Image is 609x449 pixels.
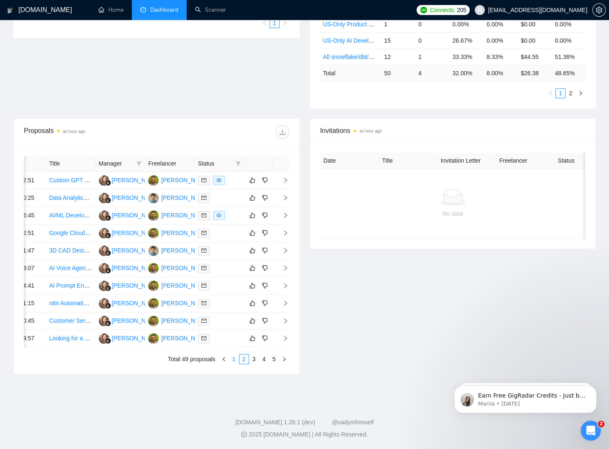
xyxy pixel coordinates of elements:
li: Next Page [280,18,290,28]
span: right [276,283,288,288]
button: download [276,125,289,139]
span: dislike [262,247,268,254]
td: Looking for a AI agent expert [46,330,95,347]
img: NK [99,175,109,186]
span: eye [216,178,221,183]
img: upwork-logo.png [420,7,427,13]
a: U[PERSON_NAME] [148,176,209,183]
span: filter [236,161,241,166]
a: NK[PERSON_NAME] [99,317,160,324]
img: gigradar-bm.png [105,180,111,186]
button: dislike [260,210,270,220]
td: AI Prompt Engineer for Multiple Projects [46,277,95,295]
span: Earn Free GigRadar Credits - Just by Sharing Your Story! 💬 Want more credits for sending proposal... [36,24,144,230]
img: logo [7,4,13,17]
img: gigradar-bm.png [105,338,111,344]
button: right [280,18,290,28]
time: an hour ago [360,129,382,133]
td: $44.55 [517,48,552,65]
span: 205 [457,5,466,15]
button: like [247,333,257,343]
td: 0.00% [551,32,586,48]
a: 1 [556,89,565,98]
li: Next Page [279,354,289,364]
div: Proposals [24,125,157,139]
a: 1 [229,355,239,364]
li: Previous Page [545,88,555,98]
a: NK[PERSON_NAME] [99,212,160,218]
a: U[PERSON_NAME] [148,264,209,271]
img: NK [99,228,109,238]
img: RT [148,245,159,256]
a: 2 [239,355,249,364]
span: right [276,230,288,236]
a: NK[PERSON_NAME] [99,282,160,288]
td: 0 [415,16,449,32]
span: Connects: [430,5,455,15]
div: [PERSON_NAME] [112,246,160,255]
span: like [249,247,255,254]
span: mail [201,283,206,288]
button: left [219,354,229,364]
img: NK [99,333,109,344]
a: 4 [260,355,269,364]
a: Looking for a AI agent expert [49,335,124,342]
li: 5 [269,354,279,364]
img: RT [148,193,159,203]
span: right [276,177,288,183]
span: right [282,20,287,26]
a: 2 [566,89,575,98]
div: [PERSON_NAME] [112,334,160,343]
div: [PERSON_NAME] [112,211,160,220]
a: NK[PERSON_NAME] [99,334,160,341]
span: left [548,91,553,96]
img: NK [99,263,109,273]
span: dislike [262,212,268,219]
button: dislike [260,333,270,343]
th: Date [320,153,379,169]
span: left [262,20,267,26]
div: [PERSON_NAME] [161,211,209,220]
span: mail [201,265,206,270]
a: 3D CAD Design & CFD Analysis for Revolutionary Wave Energy Converter [49,247,242,254]
span: mail [201,178,206,183]
li: 2 [239,354,249,364]
span: like [249,194,255,201]
a: AI Prompt Engineer for Multiple Projects [49,282,153,289]
img: U [148,263,159,273]
div: [PERSON_NAME] [112,193,160,202]
img: NK [99,245,109,256]
button: dislike [260,193,270,203]
div: [PERSON_NAME] [112,316,160,325]
span: like [249,300,255,306]
a: Data Analytics Engineer Needed [49,194,134,201]
a: Google Cloud & AI Specialist & Super Awesome Tech Nerd (b) [49,230,211,236]
li: 3 [249,354,259,364]
td: 8.33% [483,48,517,65]
button: like [247,316,257,326]
span: user [477,7,483,13]
span: right [276,195,288,201]
td: 0.00% [449,16,483,32]
td: AI Voice Agent to Automate Insurance Claim Status Calls (RCM Industry) [46,260,95,277]
li: 2 [565,88,576,98]
span: eye [216,213,221,218]
img: U [148,175,159,186]
a: All snowflake/dbt/analytics engineer [323,54,416,60]
button: left [545,88,555,98]
span: right [276,212,288,218]
img: U [148,210,159,221]
button: dislike [260,298,270,308]
td: 51.36% [551,48,586,65]
button: like [247,263,257,273]
div: [PERSON_NAME] [161,334,209,343]
li: Previous Page [219,354,229,364]
img: NK [99,193,109,203]
div: [PERSON_NAME] [112,281,160,290]
a: homeHome [98,6,123,13]
img: NK [99,210,109,221]
a: RT[PERSON_NAME] [148,194,209,201]
span: 2 [598,421,604,427]
span: right [276,318,288,324]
